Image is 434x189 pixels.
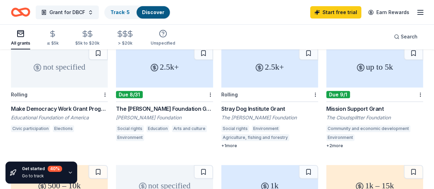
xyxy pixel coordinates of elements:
a: Earn Rewards [364,6,413,19]
div: ≤ $5k [47,40,59,46]
button: Grant for DBCF [36,5,99,19]
a: 2.5k+RollingStray Dog Institute GrantThe [PERSON_NAME] FoundationSocial rightsEnvironmentAgricult... [221,46,318,149]
div: The Cloudsplitter Foundation [326,114,423,121]
div: [PERSON_NAME] Foundation [116,114,213,121]
div: Social rights [221,125,249,132]
div: Due 8/31 [116,91,143,98]
div: Rolling [11,92,27,97]
div: Make Democracy Work Grant Program [11,105,108,113]
button: Search [388,30,423,44]
div: Community and economic development [326,125,410,132]
div: Agriculture, fishing and forestry [221,134,289,141]
div: Civic participation [11,125,50,132]
div: > $20k [116,40,134,46]
span: Grant for DBCF [49,8,85,16]
div: The [PERSON_NAME] Foundation [221,114,318,121]
span: Search [401,33,418,41]
div: Unspecified [151,40,175,46]
div: Due 9/1 [326,91,350,98]
div: All grants [11,40,30,46]
button: $5k to $20k [75,27,99,49]
div: Stray Dog Institute Grant [221,105,318,113]
div: Educational Foundation of America [11,114,108,121]
button: > $20k [116,27,134,49]
div: Arts and culture [172,125,207,132]
div: Elections [53,125,74,132]
div: Education [146,125,169,132]
div: Go to track [22,173,62,179]
div: Mission Support Grant [326,105,423,113]
div: up to 5k [326,46,423,87]
a: Home [11,4,30,20]
a: not specifiedRollingMake Democracy Work Grant ProgramEducational Foundation of AmericaCivic parti... [11,46,108,134]
a: Start free trial [310,6,361,19]
a: Discover [142,9,164,15]
button: ≤ $5k [47,27,59,49]
div: Environment [116,134,144,141]
div: The [PERSON_NAME] Foundation Grant [116,105,213,113]
button: All grants [11,27,30,49]
div: $5k to $20k [75,40,99,46]
div: Rolling [221,92,238,97]
div: 40 % [48,166,62,172]
div: 2.5k+ [116,46,213,87]
a: 2.5k+Due 8/31The [PERSON_NAME] Foundation Grant[PERSON_NAME] FoundationSocial rightsEducationArts... [116,46,213,143]
button: Unspecified [151,27,175,49]
button: Track· 5Discover [104,5,171,19]
div: Social rights [116,125,144,132]
div: 2.5k+ [221,46,318,87]
a: up to 5kDue 9/1Mission Support GrantThe Cloudsplitter FoundationCommunity and economic developmen... [326,46,423,149]
div: + 2 more [326,143,423,149]
div: not specified [11,46,108,87]
a: Track· 5 [110,9,130,15]
div: Environment [252,125,280,132]
div: Environment [326,134,354,141]
div: Get started [22,166,62,172]
div: + 1 more [221,143,318,149]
